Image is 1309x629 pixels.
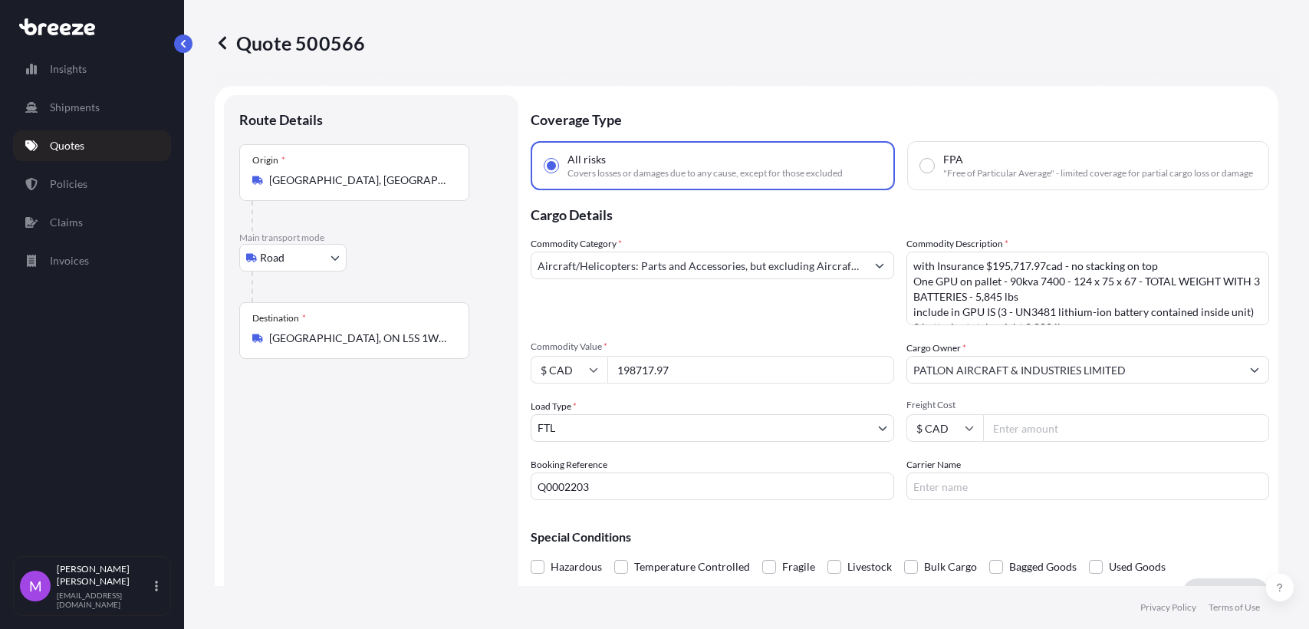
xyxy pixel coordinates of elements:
span: Commodity Value [531,341,894,353]
input: Enter name [906,473,1270,500]
span: Bagged Goods [1009,555,1077,578]
input: Select a commodity type [531,252,866,279]
a: Privacy Policy [1140,601,1196,614]
p: Insights [50,61,87,77]
textarea: with Insurance $195,717.97cad - no stacking on top One GPU on pallet - 90kva 7400 - 124 x 75 x 67... [906,252,1270,325]
label: Cargo Owner [906,341,966,356]
p: Quotes [50,138,84,153]
span: Road [260,250,284,265]
input: All risksCovers losses or damages due to any cause, except for those excluded [544,159,558,173]
input: Destination [269,331,450,346]
span: Bulk Cargo [924,555,977,578]
input: Enter amount [983,414,1270,442]
input: FPA"Free of Particular Average" - limited coverage for partial cargo loss or damage [920,159,934,173]
span: Fragile [782,555,815,578]
p: [PERSON_NAME] [PERSON_NAME] [57,563,152,588]
a: Policies [13,169,171,199]
span: FPA [943,152,963,167]
div: Destination [252,312,306,324]
a: Terms of Use [1209,601,1260,614]
span: M [29,578,42,594]
button: Show suggestions [866,252,893,279]
p: Coverage Type [531,95,1269,141]
p: Special Conditions [531,531,1269,543]
input: Your internal reference [531,473,894,500]
a: Quotes [13,130,171,161]
span: Livestock [847,555,892,578]
p: Invoices [50,253,89,268]
a: Claims [13,207,171,238]
input: Type amount [607,356,894,384]
input: Origin [269,173,450,188]
p: Main transport mode [239,232,503,244]
span: Covers losses or damages due to any cause, except for those excluded [567,167,843,179]
div: Origin [252,154,285,166]
button: Save Changes [1182,578,1269,609]
p: Cargo Details [531,190,1269,236]
p: Policies [50,176,87,192]
a: Shipments [13,92,171,123]
span: Hazardous [551,555,602,578]
span: Temperature Controlled [634,555,750,578]
p: Claims [50,215,83,230]
button: Show suggestions [1241,356,1268,384]
label: Booking Reference [531,457,607,473]
label: Commodity Description [906,236,1008,252]
a: Invoices [13,245,171,276]
p: Quote 500566 [215,31,365,55]
p: Shipments [50,100,100,115]
button: Cancel Changes [1087,578,1182,609]
button: FTL [531,414,894,442]
a: Insights [13,54,171,84]
span: Used Goods [1109,555,1166,578]
p: [EMAIL_ADDRESS][DOMAIN_NAME] [57,591,152,609]
label: Carrier Name [906,457,961,473]
input: Full name [907,356,1242,384]
p: Route Details [239,110,323,129]
span: FTL [538,420,555,436]
button: Select transport [239,244,347,272]
span: Load Type [531,399,577,414]
span: All risks [567,152,606,167]
label: Commodity Category [531,236,622,252]
span: Freight Cost [906,399,1270,411]
span: "Free of Particular Average" - limited coverage for partial cargo loss or damage [943,167,1253,179]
